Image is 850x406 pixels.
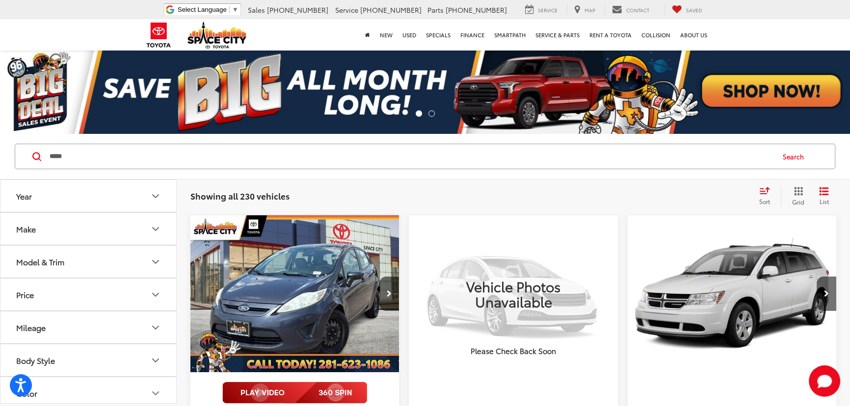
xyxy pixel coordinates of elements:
div: 2013 Ford Fiesta S 0 [190,215,400,372]
div: Mileage [150,322,161,333]
span: Parts [427,5,444,15]
div: Color [16,388,37,398]
button: Toggle Chat Window [809,365,840,397]
a: New [375,19,398,51]
a: Service & Parts [531,19,584,51]
img: full motion video [222,382,367,404]
img: Toyota [140,19,177,51]
button: PricePrice [0,279,177,310]
a: Collision [637,19,675,51]
span: Select Language [178,6,227,13]
span: [PHONE_NUMBER] [360,5,422,15]
a: My Saved Vehicles [664,4,710,15]
button: Select sort value [754,186,781,206]
span: Grid [792,198,804,206]
div: Price [150,289,161,301]
div: Model & Trim [16,257,64,266]
button: YearYear [0,180,177,212]
button: Search [773,144,818,169]
span: Contact [626,6,649,14]
span: List [819,197,829,205]
button: MakeMake [0,213,177,245]
span: Service [538,6,558,14]
button: MileageMileage [0,311,177,343]
a: 2013 Ford Fiesta S2013 Ford Fiesta S2013 Ford Fiesta S2013 Ford Fiesta S [190,215,400,372]
span: Saved [686,6,702,14]
div: Year [16,191,32,201]
div: Body Style [150,355,161,366]
a: VIEW_DETAILS [409,215,617,372]
div: Mileage [16,323,46,332]
a: Rent a Toyota [584,19,637,51]
img: 2013 Ford Fiesta S [190,215,400,373]
div: Model & Trim [150,256,161,268]
div: Price [16,290,34,299]
span: [PHONE_NUMBER] [446,5,507,15]
div: 2012 Dodge Journey SXT 0 [627,215,837,372]
a: Map [567,4,603,15]
a: Specials [421,19,455,51]
a: Finance [455,19,489,51]
div: Body Style [16,355,55,365]
a: Service [518,4,565,15]
img: Space City Toyota [187,22,246,49]
a: SmartPath [489,19,531,51]
a: Select Language​ [178,6,239,13]
button: Grid View [781,186,812,206]
button: Body StyleBody Style [0,344,177,376]
span: Showing all 230 vehicles [190,190,290,202]
a: Contact [605,4,657,15]
button: Model & TrimModel & Trim [0,246,177,278]
span: ▼ [232,6,239,13]
span: Service [335,5,358,15]
button: Next image [817,277,836,311]
span: ​ [229,6,230,13]
img: Vehicle Photos Unavailable Please Check Back Soon [409,215,617,372]
input: Search by Make, Model, or Keyword [49,145,773,168]
span: Map [584,6,595,14]
img: 2012 Dodge Journey SXT [627,215,837,373]
div: Color [150,387,161,399]
span: Sales [248,5,265,15]
div: Year [150,190,161,202]
div: Make [150,223,161,235]
svg: Start Chat [809,365,840,397]
a: 2012 Dodge Journey SXT2012 Dodge Journey SXT2012 Dodge Journey SXT2012 Dodge Journey SXT [627,215,837,372]
span: [PHONE_NUMBER] [267,5,328,15]
a: Used [398,19,421,51]
span: Sort [759,197,770,205]
button: Next image [379,277,399,311]
button: List View [812,186,836,206]
a: Home [360,19,375,51]
a: About Us [675,19,712,51]
div: Make [16,224,36,233]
